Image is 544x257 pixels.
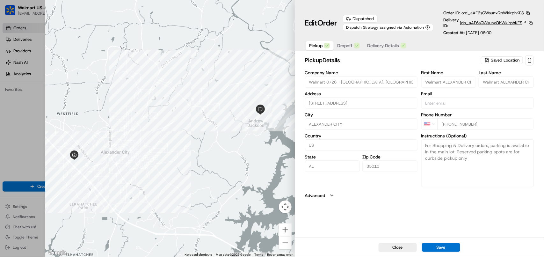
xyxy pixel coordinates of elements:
[491,57,519,63] span: Saved Location
[22,61,105,67] div: Start new chat
[279,201,292,213] button: Map camera controls
[421,76,476,88] input: Enter first name
[54,93,59,98] div: 💻
[461,10,524,16] span: ord_aAF6sQWsunxQhWkirphKES
[460,20,522,26] span: job_aAF6sQWsunxQhWkirphKES
[45,108,77,113] a: Powered byPylon
[185,253,212,257] button: Keyboard shortcuts
[6,61,18,72] img: 1736555255976-a54dd68f-1ca7-489b-9aae-adbdc363a1c4
[216,253,251,256] span: Map data ©2025 Google
[443,30,491,36] p: Created At:
[305,113,417,117] label: City
[6,26,116,36] p: Welcome 👋
[421,70,476,75] label: First Name
[309,42,323,49] span: Pickup
[63,108,77,113] span: Pylon
[337,42,353,49] span: Dropoff
[362,155,417,159] label: Zip Code
[305,134,417,138] label: Country
[466,30,491,35] span: [DATE] 06:00
[4,90,51,101] a: 📗Knowledge Base
[305,155,360,159] label: State
[255,253,264,256] a: Terms
[422,243,460,252] button: Save
[305,56,480,65] h2: pickup Details
[318,18,337,28] span: Order
[438,118,534,130] input: Enter phone number
[421,92,534,96] label: Email
[6,6,19,19] img: Nash
[6,93,11,98] div: 📗
[22,67,81,72] div: We're available if you need us!
[367,42,399,49] span: Delivery Details
[362,160,417,172] input: Enter zip code
[47,249,68,257] img: Google
[305,76,417,88] input: Enter company name
[379,243,417,252] button: Close
[51,90,105,101] a: 💻API Documentation
[346,25,424,30] span: Dispatch Strategy assigned via Automation
[305,18,337,28] h1: Edit
[343,24,433,31] button: Dispatch Strategy assigned via Automation
[479,70,534,75] label: Last Name
[305,139,417,151] input: Enter country
[47,249,68,257] a: Open this area in Google Maps (opens a new window)
[305,192,534,199] button: Advanced
[305,118,417,130] input: Enter city
[305,92,417,96] label: Address
[108,63,116,70] button: Start new chat
[481,56,524,65] button: Saved Location
[460,20,527,26] a: job_aAF6sQWsunxQhWkirphKES
[279,237,292,249] button: Zoom out
[17,41,105,48] input: Clear
[279,224,292,236] button: Zoom in
[343,15,378,23] div: Dispatched
[305,97,417,109] input: 2643 HIGHWAY 280, ALEXANDER CITY, AL, 35010, US
[421,113,534,117] label: Phone Number
[305,70,417,75] label: Company Name
[421,139,534,187] textarea: For Shopping & Delivery orders, parking is available in the main lot. Reserved parking spots are ...
[443,10,524,16] p: Order ID:
[479,76,534,88] input: Enter last name
[13,92,49,99] span: Knowledge Base
[443,17,534,29] div: Delivery ID:
[305,192,325,199] label: Advanced
[60,92,102,99] span: API Documentation
[421,134,534,138] label: Instructions (Optional)
[421,97,534,109] input: Enter email
[267,253,293,256] a: Report a map error
[305,160,360,172] input: Enter state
